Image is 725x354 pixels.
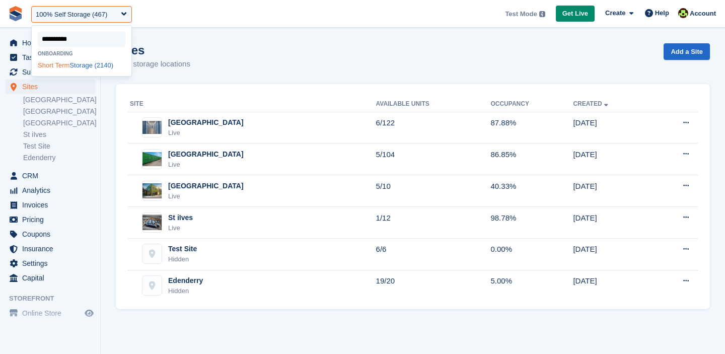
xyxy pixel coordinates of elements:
[490,238,573,270] td: 0.00%
[116,58,190,70] p: Your storage locations
[168,160,244,170] div: Live
[168,254,197,264] div: Hidden
[5,306,95,320] a: menu
[5,65,95,79] a: menu
[5,256,95,270] a: menu
[38,61,53,69] span: Short
[168,275,203,286] div: Edenderry
[22,256,83,270] span: Settings
[573,175,652,207] td: [DATE]
[83,307,95,319] a: Preview store
[36,10,107,20] div: 100% Self Storage (467)
[573,270,652,301] td: [DATE]
[605,8,625,18] span: Create
[168,223,193,233] div: Live
[376,238,491,270] td: 6/6
[5,198,95,212] a: menu
[168,191,244,201] div: Live
[168,149,244,160] div: [GEOGRAPHIC_DATA]
[142,215,162,230] img: Image of St iIves site
[22,65,83,79] span: Subscriptions
[168,244,197,254] div: Test Site
[9,294,100,304] span: Storefront
[573,100,610,107] a: Created
[490,207,573,239] td: 98.78%
[22,36,83,50] span: Home
[32,51,131,56] div: Onboarding
[22,80,83,94] span: Sites
[556,6,595,22] a: Get Live
[168,213,193,223] div: St iIves
[142,152,162,167] img: Image of Nottingham site
[5,271,95,285] a: menu
[539,11,545,17] img: icon-info-grey-7440780725fd019a000dd9b08b2336e03edf1995a4989e88bcd33f0948082b44.svg
[22,306,83,320] span: Online Store
[5,227,95,241] a: menu
[376,270,491,301] td: 19/20
[142,244,162,263] img: Test Site site image placeholder
[168,128,244,138] div: Live
[23,107,95,116] a: [GEOGRAPHIC_DATA]
[562,9,588,19] span: Get Live
[22,227,83,241] span: Coupons
[678,8,688,18] img: Catherine Coffey
[23,95,95,105] a: [GEOGRAPHIC_DATA]
[5,213,95,227] a: menu
[5,242,95,256] a: menu
[664,43,710,60] a: Add a Site
[376,96,491,112] th: Available Units
[573,207,652,239] td: [DATE]
[376,175,491,207] td: 5/10
[490,270,573,301] td: 5.00%
[22,271,83,285] span: Capital
[5,183,95,197] a: menu
[55,61,69,69] span: Term
[168,181,244,191] div: [GEOGRAPHIC_DATA]
[23,118,95,128] a: [GEOGRAPHIC_DATA]
[8,6,23,21] img: stora-icon-8386f47178a22dfd0bd8f6a31ec36ba5ce8667c1dd55bd0f319d3a0aa187defe.svg
[505,9,537,19] span: Test Mode
[23,130,95,139] a: St iIves
[22,242,83,256] span: Insurance
[22,183,83,197] span: Analytics
[22,50,83,64] span: Tasks
[22,169,83,183] span: CRM
[168,117,244,128] div: [GEOGRAPHIC_DATA]
[142,183,162,198] img: Image of Richmond Main site
[376,112,491,144] td: 6/122
[142,121,162,134] img: Image of Leicester site
[5,80,95,94] a: menu
[490,144,573,175] td: 86.85%
[5,169,95,183] a: menu
[573,144,652,175] td: [DATE]
[490,112,573,144] td: 87.88%
[490,175,573,207] td: 40.33%
[142,276,162,295] img: Edenderry site image placeholder
[5,36,95,50] a: menu
[32,58,131,72] div: Storage (2140)
[22,213,83,227] span: Pricing
[376,207,491,239] td: 1/12
[116,43,190,57] h1: Sites
[23,141,95,151] a: Test Site
[690,9,716,19] span: Account
[128,96,376,112] th: Site
[23,153,95,163] a: Edenderry
[655,8,669,18] span: Help
[168,286,203,296] div: Hidden
[5,50,95,64] a: menu
[573,238,652,270] td: [DATE]
[376,144,491,175] td: 5/104
[573,112,652,144] td: [DATE]
[22,198,83,212] span: Invoices
[490,96,573,112] th: Occupancy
